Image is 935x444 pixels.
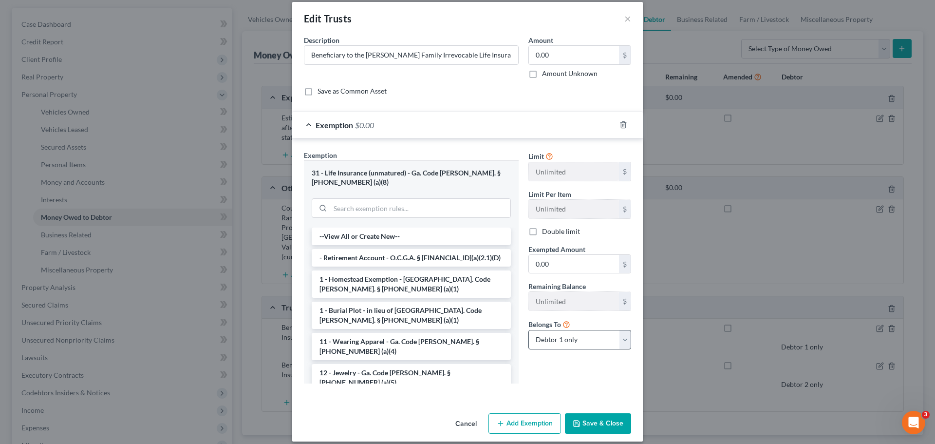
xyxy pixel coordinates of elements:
[565,413,631,434] button: Save & Close
[528,152,544,160] span: Limit
[330,199,510,217] input: Search exemption rules...
[355,120,374,130] span: $0.00
[304,12,352,25] div: Edit Trusts
[529,46,619,64] input: 0.00
[312,333,511,360] li: 11 - Wearing Apparel - Ga. Code [PERSON_NAME]. § [PHONE_NUMBER] (a)(4)
[619,46,631,64] div: $
[619,292,631,310] div: $
[528,281,586,291] label: Remaining Balance
[619,162,631,181] div: $
[312,270,511,298] li: 1 - Homestead Exemption - [GEOGRAPHIC_DATA]. Code [PERSON_NAME]. § [PHONE_NUMBER] (a)(1)
[316,120,353,130] span: Exemption
[304,46,518,64] input: Describe...
[922,411,930,419] span: 3
[542,69,598,78] label: Amount Unknown
[529,255,619,273] input: 0.00
[542,227,580,236] label: Double limit
[902,411,925,434] iframe: Intercom live chat
[318,86,387,96] label: Save as Common Asset
[312,249,511,267] li: - Retirement Account - O.C.G.A. § [FINANCIAL_ID](a)(2.1)(D)
[312,228,511,245] li: --View All or Create New--
[529,162,619,181] input: --
[528,245,585,253] span: Exempted Amount
[312,302,511,329] li: 1 - Burial Plot - in lieu of [GEOGRAPHIC_DATA]. Code [PERSON_NAME]. § [PHONE_NUMBER] (a)(1)
[448,414,485,434] button: Cancel
[624,13,631,24] button: ×
[528,35,553,45] label: Amount
[529,292,619,310] input: --
[529,200,619,218] input: --
[312,169,511,187] div: 31 - Life Insurance (unmatured) - Ga. Code [PERSON_NAME]. § [PHONE_NUMBER] (a)(8)
[304,151,337,159] span: Exemption
[619,255,631,273] div: $
[619,200,631,218] div: $
[528,320,561,328] span: Belongs To
[304,36,339,44] span: Description
[488,413,561,434] button: Add Exemption
[312,364,511,391] li: 12 - Jewelry - Ga. Code [PERSON_NAME]. § [PHONE_NUMBER] (a)(5)
[528,189,571,199] label: Limit Per Item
